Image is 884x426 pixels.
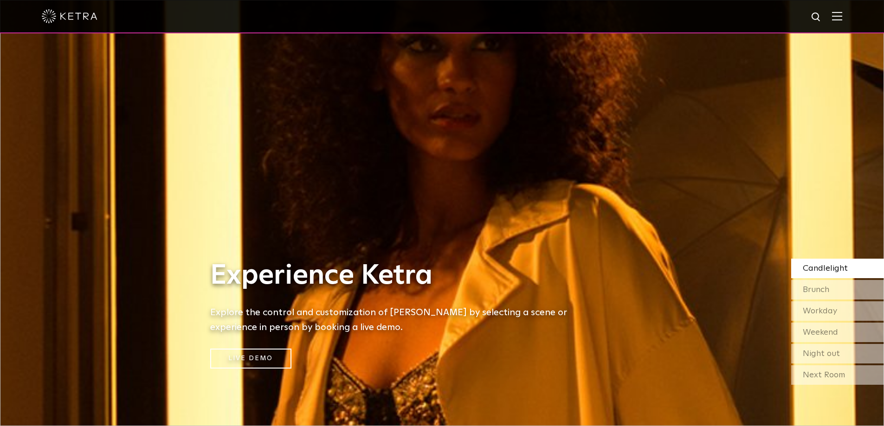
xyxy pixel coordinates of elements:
[803,264,848,273] span: Candlelight
[803,350,840,358] span: Night out
[803,286,829,294] span: Brunch
[811,12,822,23] img: search icon
[210,349,291,369] a: Live Demo
[210,261,581,291] h1: Experience Ketra
[803,328,838,337] span: Weekend
[210,305,581,335] h5: Explore the control and customization of [PERSON_NAME] by selecting a scene or experience in pers...
[803,307,837,315] span: Workday
[42,9,97,23] img: ketra-logo-2019-white
[832,12,842,20] img: Hamburger%20Nav.svg
[791,365,884,385] div: Next Room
